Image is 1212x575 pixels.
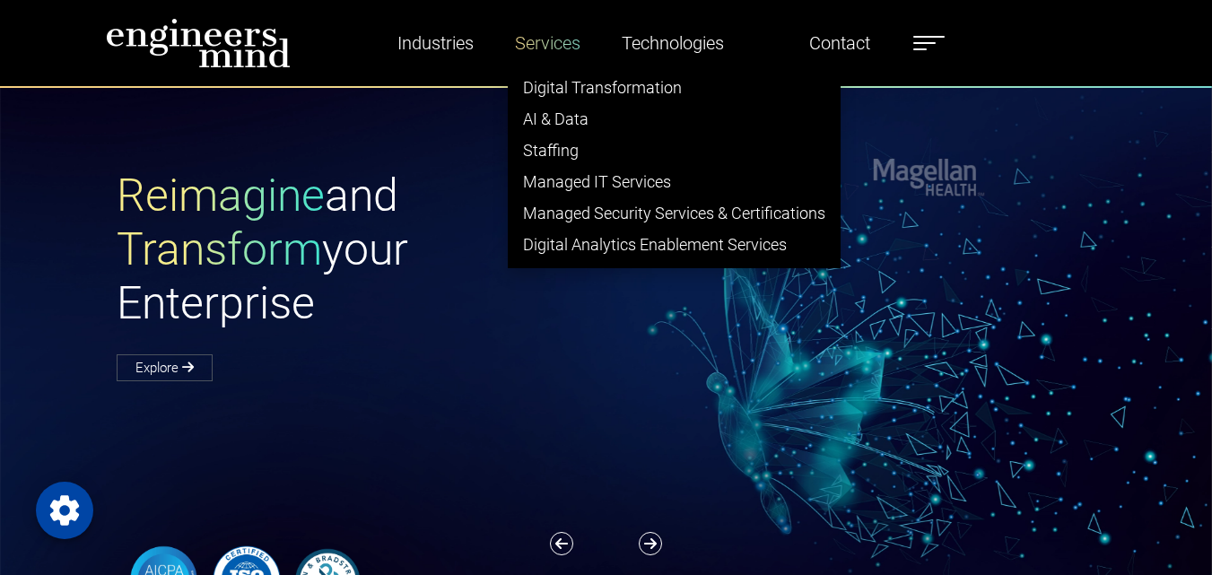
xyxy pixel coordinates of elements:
[117,169,606,330] h1: and your Enterprise
[509,72,840,103] a: Digital Transformation
[106,18,291,68] img: logo
[509,197,840,229] a: Managed Security Services & Certifications
[509,103,840,135] a: AI & Data
[390,22,481,64] a: Industries
[117,354,213,381] a: Explore
[508,64,841,268] ul: Industries
[509,229,840,260] a: Digital Analytics Enablement Services
[117,223,322,275] span: Transform
[117,170,325,222] span: Reimagine
[508,22,588,64] a: Services
[509,166,840,197] a: Managed IT Services
[509,135,840,166] a: Staffing
[615,22,731,64] a: Technologies
[802,22,877,64] a: Contact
